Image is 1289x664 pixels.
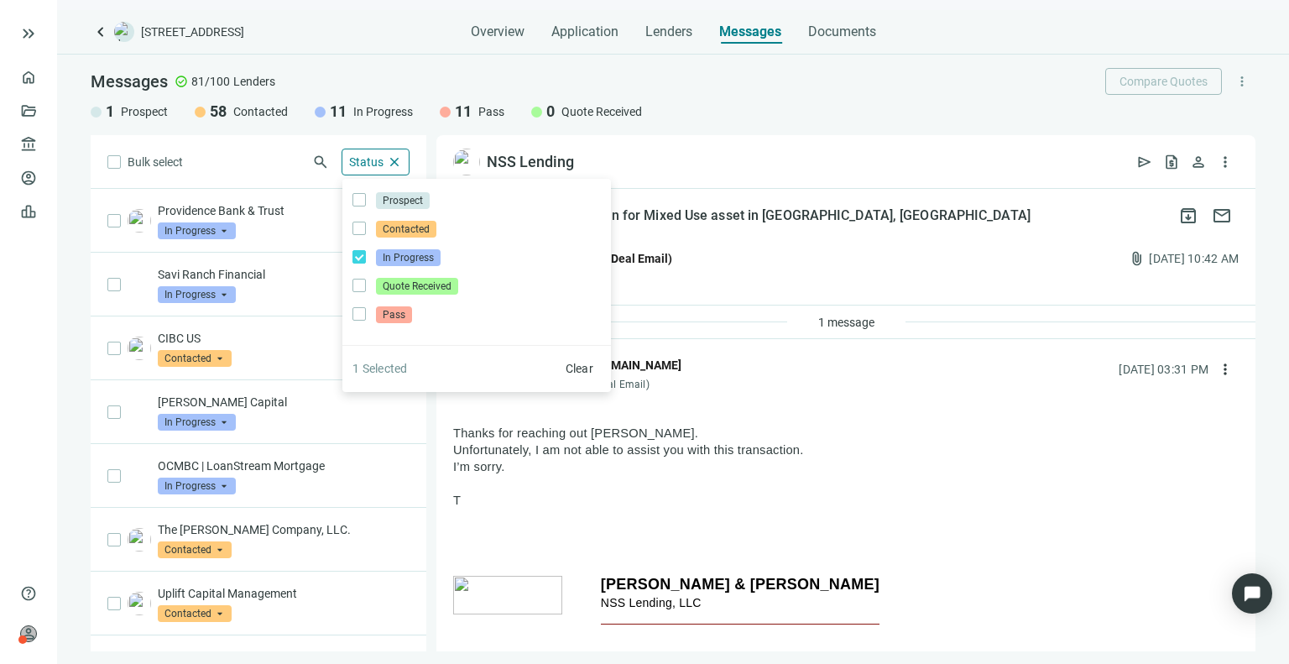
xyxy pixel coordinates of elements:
[1232,573,1272,614] div: Open Intercom Messenger
[487,152,574,172] div: NSS Lending
[18,24,39,44] button: keyboard_double_arrow_right
[191,73,230,90] span: 81/100
[158,202,410,219] p: Providence Bank & Trust
[330,102,347,122] span: 11
[233,73,275,90] span: Lenders
[158,605,232,622] span: Contacted
[808,24,876,40] span: Documents
[376,278,458,295] span: Quote Received
[1212,206,1232,226] span: mail
[128,592,151,615] img: ee1a1658-40a7-4edd-a762-51b34b316280
[1178,206,1198,226] span: archive
[719,24,781,39] span: Messages
[175,75,188,88] span: check_circle
[558,355,602,382] button: Clear
[233,103,288,120] span: Contacted
[376,221,436,238] span: Contacted
[20,585,37,602] span: help
[158,585,410,602] p: Uplift Capital Management
[141,24,244,40] span: [STREET_ADDRESS]
[1205,199,1239,233] button: mail
[353,103,413,120] span: In Progress
[158,478,236,494] span: In Progress
[91,22,111,42] a: keyboard_arrow_left
[106,102,114,122] span: 1
[128,153,183,171] span: Bulk select
[1136,154,1153,170] span: send
[158,394,410,410] p: [PERSON_NAME] Capital
[128,209,151,233] img: 830faa9c-5cb5-43ed-a487-4f541bda61ec
[121,103,168,120] span: Prospect
[453,149,480,175] img: ed4fc795-2e41-4cab-a98f-378f92de7dd2
[158,541,232,558] span: Contacted
[818,316,874,329] span: 1 message
[158,457,410,474] p: OCMBC | LoanStream Mortgage
[1212,356,1239,383] button: more_vert
[487,207,1034,224] div: $4.7M Purchase loan for Mixed Use asset in [GEOGRAPHIC_DATA], [GEOGRAPHIC_DATA]
[1105,68,1222,95] button: Compare Quotes
[1212,149,1239,175] button: more_vert
[210,102,227,122] span: 58
[349,155,384,169] span: Status
[352,359,408,378] article: 1 Selected
[1217,361,1234,378] span: more_vert
[387,154,402,170] span: close
[1234,74,1250,89] span: more_vert
[551,24,618,40] span: Application
[1190,154,1207,170] span: person
[376,192,430,209] span: Prospect
[128,337,151,360] img: 24dd7366-f0f7-4b02-8183-b6557b4b2b4f
[1172,199,1205,233] button: archive
[158,521,410,538] p: The [PERSON_NAME] Company, LLC.
[128,528,151,552] img: 2c626e59-b367-4401-b0f5-af202501fb3b
[91,71,168,91] span: Messages
[804,309,889,336] button: 1 message
[158,414,236,431] span: In Progress
[376,306,412,323] span: Pass
[1119,360,1208,379] div: [DATE] 03:31 PM
[158,350,232,367] span: Contacted
[561,103,642,120] span: Quote Received
[158,266,410,283] p: Savi Ranch Financial
[1217,154,1234,170] span: more_vert
[455,102,472,122] span: 11
[1163,154,1180,170] span: request_quote
[20,625,37,642] span: person
[20,136,32,153] span: account_balance
[312,154,329,170] span: search
[1129,250,1145,267] span: attach_file
[1185,149,1212,175] button: person
[1229,68,1255,95] button: more_vert
[1149,249,1239,268] div: [DATE] 10:42 AM
[158,286,236,303] span: In Progress
[566,362,594,375] span: Clear
[511,379,650,390] span: [PERSON_NAME] (Deal Email)
[158,222,236,239] span: In Progress
[546,102,555,122] span: 0
[1158,149,1185,175] button: request_quote
[114,22,134,42] img: deal-logo
[376,249,441,266] span: In Progress
[645,24,692,40] span: Lenders
[471,24,524,40] span: Overview
[478,103,504,120] span: Pass
[158,330,410,347] p: CIBC US
[1131,149,1158,175] button: send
